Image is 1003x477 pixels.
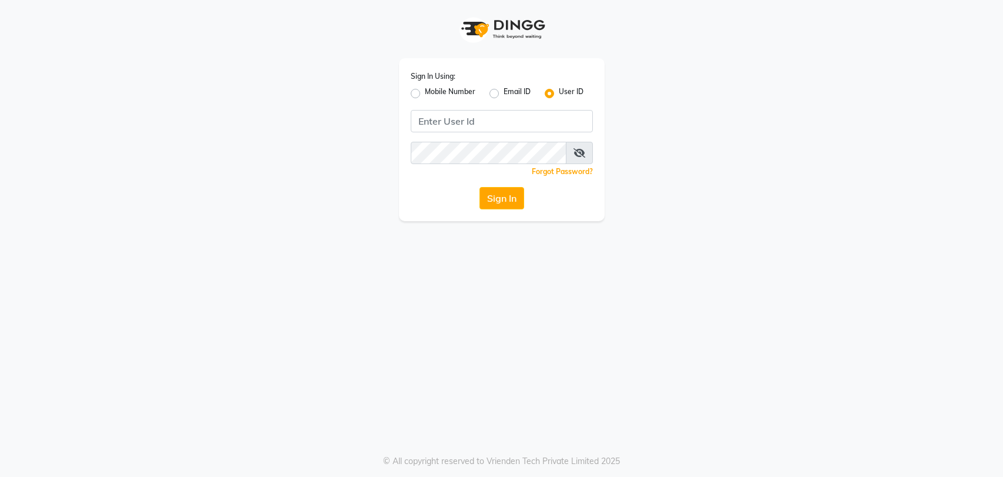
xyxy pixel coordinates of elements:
input: Username [411,142,566,164]
img: logo1.svg [455,12,549,46]
a: Forgot Password? [532,167,593,176]
label: Mobile Number [425,86,475,101]
label: Email ID [504,86,531,101]
label: Sign In Using: [411,71,455,82]
input: Username [411,110,593,132]
label: User ID [559,86,583,101]
button: Sign In [479,187,524,209]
